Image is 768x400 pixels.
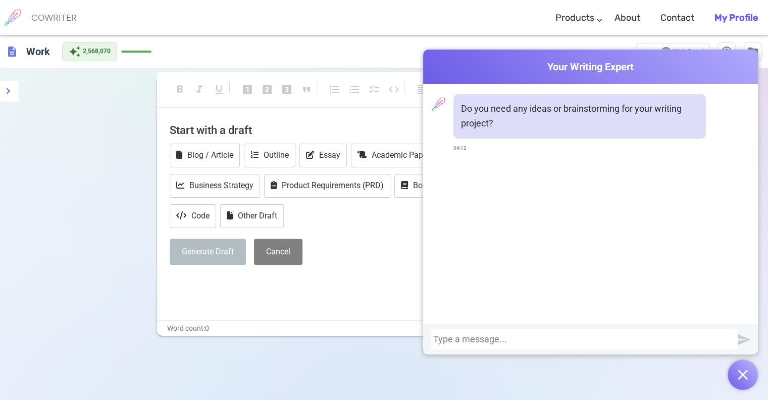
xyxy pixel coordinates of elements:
span: folder [747,46,759,58]
button: Product Requirements (PRD) [264,174,390,198]
span: language [660,46,672,58]
button: Outline [244,144,295,167]
button: Blog / Article [170,144,240,167]
span: format_list_bulleted [348,83,361,96]
button: Book Report [394,174,463,198]
span: format_list_numbered [329,83,341,96]
h4: Start with a draft [170,118,599,142]
button: Essay [299,144,347,167]
span: 2,568,070 [83,47,111,57]
b: My Profile [714,12,758,23]
button: Help & Shortcuts [718,42,736,61]
span: help_outline [721,46,733,58]
div: Word count: 0 [157,321,611,336]
a: Products [555,3,594,33]
button: Business Strategy [170,174,260,198]
span: format_underlined [213,83,225,96]
a: About [615,3,640,33]
h6: Click to edit title [22,41,54,62]
span: format_bold [174,83,186,96]
span: checklist [368,83,380,96]
h6: COWRITER [31,13,77,22]
span: looks_one [241,83,253,96]
button: Manage Documents [744,42,762,61]
button: Academic Paper [351,144,436,167]
button: Cancel [254,239,302,265]
span: auto_awesome [69,46,81,58]
span: looks_3 [281,83,293,96]
span: format_italic [193,83,206,96]
span: Web Search [674,47,706,57]
button: Generate Draft [170,239,246,265]
a: Contact [660,3,694,33]
span: format_align_left [416,83,428,96]
img: profile [428,94,448,114]
img: Send [738,333,750,346]
span: format_quote [300,83,313,96]
span: description [6,46,18,58]
a: My Profile [714,3,758,33]
img: Open chat [738,370,748,380]
span: 04:12 [453,141,467,156]
button: Code [170,204,216,228]
span: code [388,83,400,96]
span: Your Writing Expert [423,60,758,74]
span: looks_two [261,83,273,96]
p: Do you need any ideas or brainstorming for your writing project? [461,102,698,131]
button: Other Draft [220,204,284,228]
